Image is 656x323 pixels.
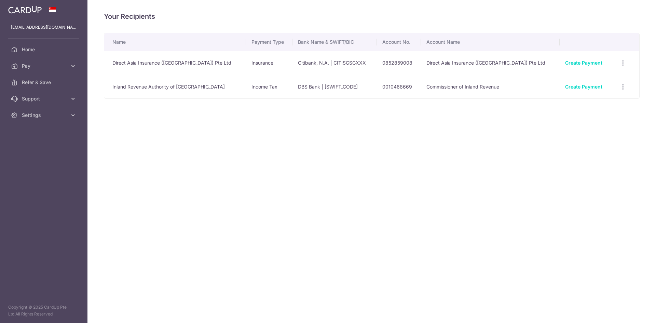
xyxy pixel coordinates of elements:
[22,63,67,69] span: Pay
[246,51,292,75] td: Insurance
[8,5,42,14] img: CardUp
[292,33,377,51] th: Bank Name & SWIFT/BIC
[421,51,560,75] td: Direct Asia Insurance ([GEOGRAPHIC_DATA]) Pte Ltd
[377,33,421,51] th: Account No.
[22,46,67,53] span: Home
[104,75,246,99] td: Inland Revenue Authority of [GEOGRAPHIC_DATA]
[246,33,292,51] th: Payment Type
[104,11,640,22] h4: Your Recipients
[246,75,292,99] td: Income Tax
[421,33,560,51] th: Account Name
[377,75,421,99] td: 0010468669
[421,75,560,99] td: Commissioner of Inland Revenue
[292,75,377,99] td: DBS Bank | [SWIFT_CODE]
[104,51,246,75] td: Direct Asia Insurance ([GEOGRAPHIC_DATA]) Pte Ltd
[22,79,67,86] span: Refer & Save
[11,24,77,31] p: [EMAIL_ADDRESS][DOMAIN_NAME]
[22,112,67,119] span: Settings
[565,60,602,66] a: Create Payment
[292,51,377,75] td: Citibank, N.A. | CITISGSGXXX
[104,33,246,51] th: Name
[377,51,421,75] td: 0852859008
[22,95,67,102] span: Support
[565,84,602,90] a: Create Payment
